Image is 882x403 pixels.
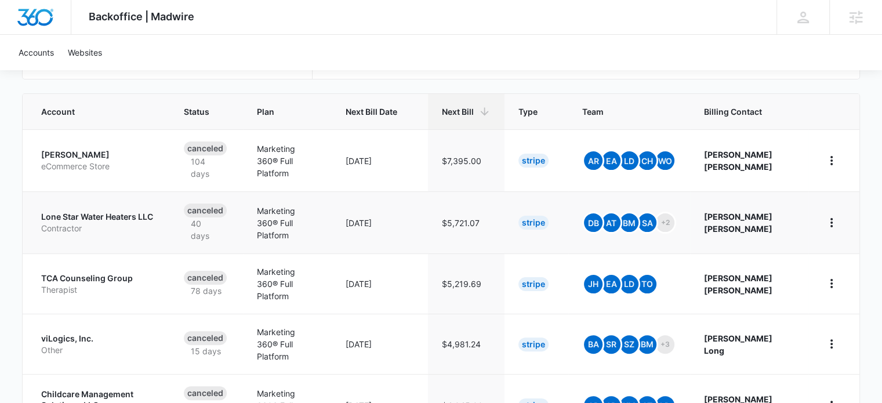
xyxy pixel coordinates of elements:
div: Stripe [518,337,549,351]
button: home [822,213,841,232]
p: Therapist [41,284,156,296]
strong: [PERSON_NAME] [PERSON_NAME] [704,150,772,172]
span: CH [638,151,656,170]
span: EA [602,151,620,170]
p: Marketing 360® Full Platform [257,266,318,302]
div: Canceled [184,204,227,217]
a: viLogics, Inc.Other [41,333,156,355]
span: SA [638,213,656,232]
button: home [822,151,841,170]
span: TO [638,275,656,293]
strong: [PERSON_NAME] [PERSON_NAME] [704,273,772,295]
p: eCommerce Store [41,161,156,172]
td: [DATE] [332,314,428,374]
span: AT [602,213,620,232]
button: home [822,274,841,293]
td: $4,981.24 [428,314,504,374]
a: Accounts [12,35,61,70]
span: Status [184,106,212,118]
span: SZ [620,335,638,354]
span: EA [602,275,620,293]
p: 40 days [184,217,229,242]
span: SR [602,335,620,354]
span: Backoffice | Madwire [89,10,194,23]
p: Lone Star Water Heaters LLC [41,211,156,223]
span: Next Bill [442,106,474,118]
span: Plan [257,106,318,118]
p: viLogics, Inc. [41,333,156,344]
td: [DATE] [332,253,428,314]
span: WO [656,151,674,170]
a: Lone Star Water Heaters LLCContractor [41,211,156,234]
div: Stripe [518,277,549,291]
span: JH [584,275,602,293]
p: [PERSON_NAME] [41,149,156,161]
span: AR [584,151,602,170]
div: Canceled [184,141,227,155]
p: TCA Counseling Group [41,273,156,284]
td: [DATE] [332,191,428,253]
div: Stripe [518,154,549,168]
a: TCA Counseling GroupTherapist [41,273,156,295]
span: BM [620,213,638,232]
p: Marketing 360® Full Platform [257,326,318,362]
span: LD [620,275,638,293]
span: Next Bill Date [346,106,397,118]
div: Canceled [184,271,227,285]
span: LD [620,151,638,170]
strong: [PERSON_NAME] [PERSON_NAME] [704,212,772,234]
p: 15 days [184,345,228,357]
p: Other [41,344,156,356]
span: BA [584,335,602,354]
span: Account [41,106,139,118]
span: BM [638,335,656,354]
div: Canceled [184,386,227,400]
a: [PERSON_NAME]eCommerce Store [41,149,156,172]
td: [DATE] [332,129,428,191]
p: 104 days [184,155,229,180]
p: 78 days [184,285,228,297]
strong: [PERSON_NAME] Long [704,333,772,355]
div: Canceled [184,331,227,345]
button: home [822,335,841,353]
span: DB [584,213,602,232]
td: $5,721.07 [428,191,504,253]
span: Billing Contact [704,106,794,118]
span: Team [582,106,659,118]
p: Marketing 360® Full Platform [257,205,318,241]
p: Marketing 360® Full Platform [257,143,318,179]
span: +2 [656,213,674,232]
p: Contractor [41,223,156,234]
span: +3 [656,335,674,354]
td: $5,219.69 [428,253,504,314]
a: Websites [61,35,109,70]
div: Stripe [518,216,549,230]
span: Type [518,106,538,118]
td: $7,395.00 [428,129,504,191]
